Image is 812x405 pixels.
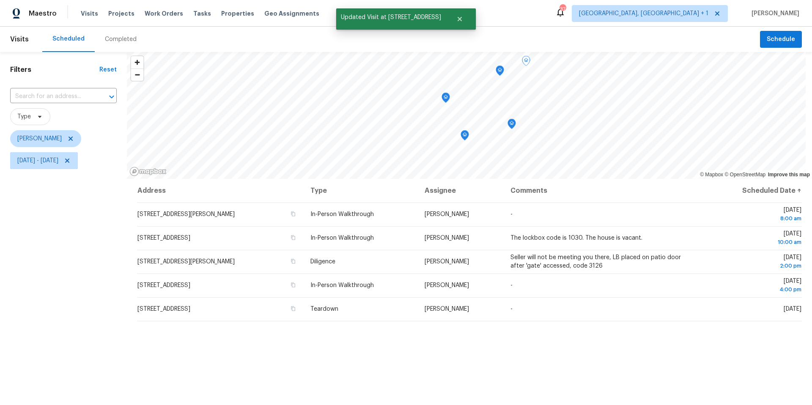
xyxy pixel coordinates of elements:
[310,259,335,265] span: Diligence
[10,30,29,49] span: Visits
[289,257,297,265] button: Copy Address
[310,306,338,312] span: Teardown
[710,231,801,246] span: [DATE]
[767,34,795,45] span: Schedule
[10,90,93,103] input: Search for an address...
[760,31,802,48] button: Schedule
[131,56,143,68] button: Zoom in
[784,306,801,312] span: [DATE]
[703,179,802,202] th: Scheduled Date ↑
[446,11,474,27] button: Close
[289,281,297,289] button: Copy Address
[17,156,58,165] span: [DATE] - [DATE]
[710,278,801,294] span: [DATE]
[10,66,99,74] h1: Filters
[504,179,703,202] th: Comments
[137,211,235,217] span: [STREET_ADDRESS][PERSON_NAME]
[310,282,374,288] span: In-Person Walkthrough
[221,9,254,18] span: Properties
[496,66,504,79] div: Map marker
[710,207,801,223] span: [DATE]
[81,9,98,18] span: Visits
[17,112,31,121] span: Type
[418,179,504,202] th: Assignee
[425,235,469,241] span: [PERSON_NAME]
[289,234,297,241] button: Copy Address
[137,179,304,202] th: Address
[579,9,708,18] span: [GEOGRAPHIC_DATA], [GEOGRAPHIC_DATA] + 1
[129,167,167,176] a: Mapbox homepage
[310,235,374,241] span: In-Person Walkthrough
[264,9,319,18] span: Geo Assignments
[289,305,297,312] button: Copy Address
[17,134,62,143] span: [PERSON_NAME]
[304,179,418,202] th: Type
[108,9,134,18] span: Projects
[442,93,450,106] div: Map marker
[131,68,143,81] button: Zoom out
[106,91,118,103] button: Open
[99,66,117,74] div: Reset
[510,235,642,241] span: The lockbox code is 1030. The house is vacant.
[510,282,513,288] span: -
[710,262,801,270] div: 2:00 pm
[748,9,799,18] span: [PERSON_NAME]
[52,35,85,43] div: Scheduled
[137,306,190,312] span: [STREET_ADDRESS]
[105,35,137,44] div: Completed
[425,306,469,312] span: [PERSON_NAME]
[137,282,190,288] span: [STREET_ADDRESS]
[425,211,469,217] span: [PERSON_NAME]
[29,9,57,18] span: Maestro
[768,172,810,178] a: Improve this map
[145,9,183,18] span: Work Orders
[710,254,801,270] span: [DATE]
[193,11,211,16] span: Tasks
[710,214,801,223] div: 8:00 am
[710,285,801,294] div: 4:00 pm
[425,259,469,265] span: [PERSON_NAME]
[724,172,765,178] a: OpenStreetMap
[510,306,513,312] span: -
[336,8,446,26] span: Updated Visit at [STREET_ADDRESS]
[289,210,297,218] button: Copy Address
[507,119,516,132] div: Map marker
[310,211,374,217] span: In-Person Walkthrough
[560,5,565,14] div: 37
[700,172,723,178] a: Mapbox
[137,259,235,265] span: [STREET_ADDRESS][PERSON_NAME]
[137,235,190,241] span: [STREET_ADDRESS]
[522,56,530,69] div: Map marker
[510,211,513,217] span: -
[710,238,801,246] div: 10:00 am
[461,130,469,143] div: Map marker
[127,52,806,179] canvas: Map
[425,282,469,288] span: [PERSON_NAME]
[510,254,681,269] span: Seller will not be meeting you there, LB placed on patio door after 'gate' accessed, code 3126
